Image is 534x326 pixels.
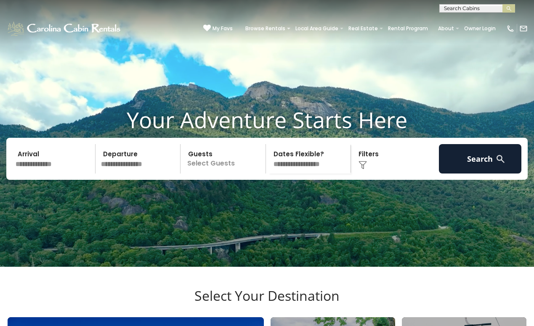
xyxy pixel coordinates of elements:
a: Owner Login [460,23,500,34]
p: Select Guests [183,144,266,174]
h3: Select Your Destination [6,288,528,317]
img: phone-regular-white.png [506,24,515,33]
img: filter--v1.png [359,161,367,169]
button: Search [439,144,522,174]
a: Real Estate [344,23,382,34]
a: Local Area Guide [291,23,343,34]
a: Rental Program [384,23,432,34]
h1: Your Adventure Starts Here [6,107,528,133]
img: White-1-1-2.png [6,20,123,37]
a: About [434,23,458,34]
a: My Favs [203,24,233,33]
img: search-regular-white.png [495,154,506,164]
span: My Favs [213,25,233,32]
img: mail-regular-white.png [519,24,528,33]
a: Browse Rentals [241,23,290,34]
